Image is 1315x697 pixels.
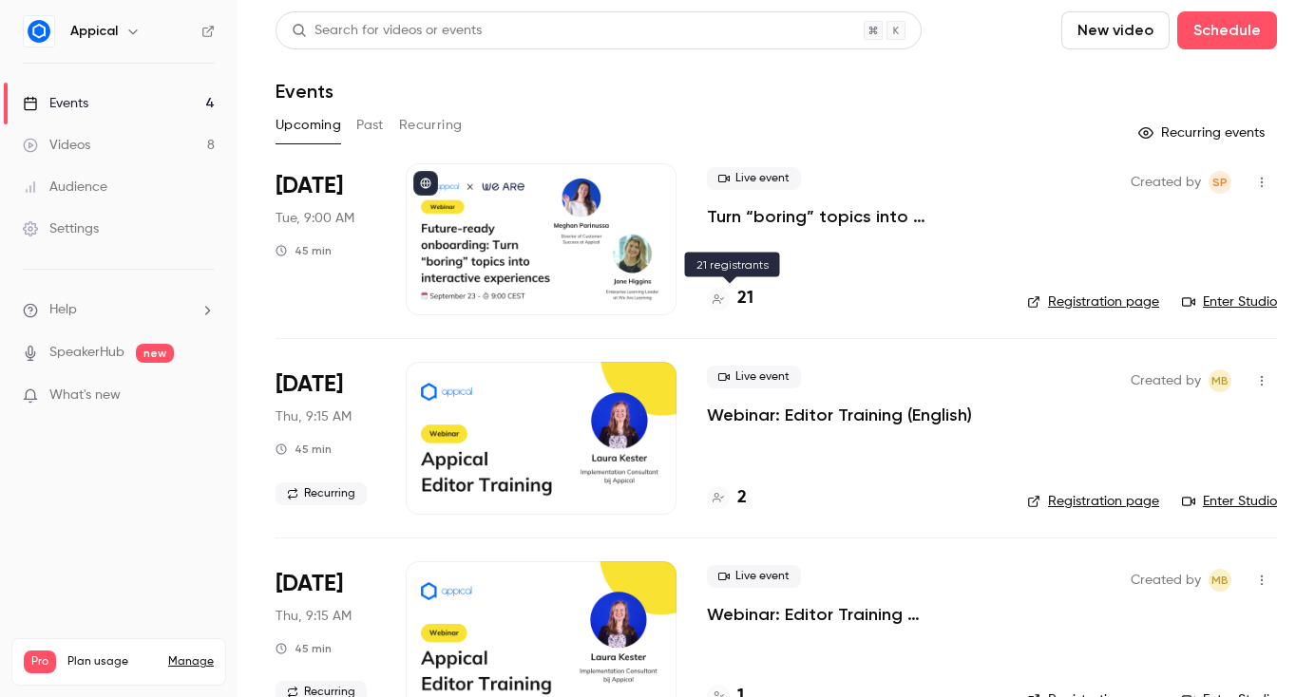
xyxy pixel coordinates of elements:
h1: Events [276,80,334,103]
h6: Appical [70,22,118,41]
div: 45 min [276,442,332,457]
span: MB [1211,569,1229,592]
span: Pro [24,650,56,673]
li: help-dropdown-opener [23,300,215,320]
span: Tue, 9:00 AM [276,209,354,228]
span: Live event [707,565,801,588]
h4: 2 [737,485,747,511]
h4: 21 [737,286,753,311]
span: Milo Baars [1209,569,1231,592]
button: New video [1061,11,1170,49]
span: Live event [707,366,801,388]
iframe: Noticeable Trigger [192,387,215,405]
a: Registration page [1027,292,1159,311]
button: Schedule [1177,11,1277,49]
span: new [136,344,174,363]
a: Webinar: Editor Training (English) [707,404,972,426]
a: SpeakerHub [49,343,124,363]
span: Milo Baars [1209,369,1231,392]
span: MB [1211,369,1229,392]
div: 45 min [276,243,332,258]
a: 2 [707,485,747,511]
span: SP [1212,171,1228,194]
div: Oct 9 Thu, 9:15 AM (Europe/Amsterdam) [276,362,375,514]
a: Registration page [1027,492,1159,511]
img: Appical [24,16,54,47]
button: Past [356,110,384,141]
span: Created by [1131,569,1201,592]
div: 45 min [276,641,332,656]
span: Shanice Peters-Keijlard [1209,171,1231,194]
a: 21 [707,286,753,311]
div: Settings [23,219,99,238]
span: [DATE] [276,171,343,201]
span: Thu, 9:15 AM [276,407,352,426]
span: [DATE] [276,569,343,599]
a: Manage [168,654,214,669]
span: Thu, 9:15 AM [276,607,352,626]
a: Webinar: Editor Training (Nederlands) [707,603,997,626]
a: Enter Studio [1182,492,1277,511]
a: Turn “boring” topics into interactive experiences [707,205,997,228]
button: Recurring events [1130,118,1277,148]
div: Search for videos or events [292,21,482,41]
span: Help [49,300,77,320]
div: Events [23,94,88,113]
span: Created by [1131,171,1201,194]
div: Sep 23 Tue, 9:00 AM (Europe/Amsterdam) [276,163,375,315]
span: Created by [1131,369,1201,392]
span: Plan usage [67,654,157,669]
span: [DATE] [276,369,343,400]
div: Audience [23,178,107,197]
span: Recurring [276,482,367,505]
span: Live event [707,167,801,190]
span: What's new [49,386,121,405]
button: Recurring [399,110,463,141]
button: Upcoming [276,110,341,141]
div: Videos [23,136,90,155]
a: Enter Studio [1182,292,1277,311]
